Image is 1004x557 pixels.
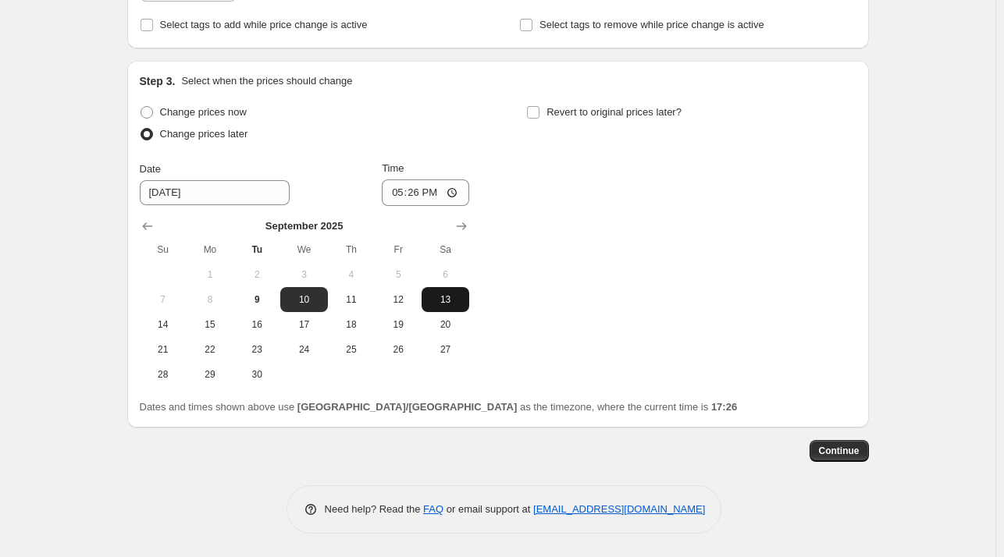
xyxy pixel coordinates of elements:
[240,368,274,381] span: 30
[233,337,280,362] button: Tuesday September 23 2025
[428,318,462,331] span: 20
[547,106,682,118] span: Revert to original prices later?
[711,401,737,413] b: 17:26
[443,503,533,515] span: or email support at
[137,215,158,237] button: Show previous month, August 2025
[146,343,180,356] span: 21
[280,237,327,262] th: Wednesday
[287,268,321,281] span: 3
[422,312,468,337] button: Saturday September 20 2025
[240,343,274,356] span: 23
[233,362,280,387] button: Tuesday September 30 2025
[140,73,176,89] h2: Step 3.
[819,445,860,457] span: Continue
[287,243,321,256] span: We
[140,362,187,387] button: Sunday September 28 2025
[187,312,233,337] button: Monday September 15 2025
[146,293,180,306] span: 7
[328,287,375,312] button: Thursday September 11 2025
[297,401,517,413] b: [GEOGRAPHIC_DATA]/[GEOGRAPHIC_DATA]
[533,503,705,515] a: [EMAIL_ADDRESS][DOMAIN_NAME]
[140,163,161,175] span: Date
[187,287,233,312] button: Monday September 8 2025
[233,312,280,337] button: Tuesday September 16 2025
[287,318,321,331] span: 17
[193,243,227,256] span: Mo
[287,343,321,356] span: 24
[233,287,280,312] button: Today Tuesday September 9 2025
[193,268,227,281] span: 1
[240,318,274,331] span: 16
[381,243,415,256] span: Fr
[382,179,469,206] input: 12:00
[287,293,321,306] span: 10
[810,440,869,462] button: Continue
[160,106,247,118] span: Change prices now
[187,262,233,287] button: Monday September 1 2025
[233,262,280,287] button: Tuesday September 2 2025
[181,73,352,89] p: Select when the prices should change
[375,237,422,262] th: Friday
[193,318,227,331] span: 15
[334,268,368,281] span: 4
[140,337,187,362] button: Sunday September 21 2025
[422,287,468,312] button: Saturday September 13 2025
[325,503,424,515] span: Need help? Read the
[539,19,764,30] span: Select tags to remove while price change is active
[334,293,368,306] span: 11
[334,243,368,256] span: Th
[140,237,187,262] th: Sunday
[381,268,415,281] span: 5
[187,362,233,387] button: Monday September 29 2025
[422,262,468,287] button: Saturday September 6 2025
[450,215,472,237] button: Show next month, October 2025
[334,343,368,356] span: 25
[240,293,274,306] span: 9
[428,268,462,281] span: 6
[160,19,368,30] span: Select tags to add while price change is active
[328,312,375,337] button: Thursday September 18 2025
[187,237,233,262] th: Monday
[240,268,274,281] span: 2
[428,343,462,356] span: 27
[140,287,187,312] button: Sunday September 7 2025
[146,243,180,256] span: Su
[187,337,233,362] button: Monday September 22 2025
[160,128,248,140] span: Change prices later
[328,337,375,362] button: Thursday September 25 2025
[140,180,290,205] input: 9/9/2025
[328,262,375,287] button: Thursday September 4 2025
[280,337,327,362] button: Wednesday September 24 2025
[233,237,280,262] th: Tuesday
[382,162,404,174] span: Time
[375,312,422,337] button: Friday September 19 2025
[423,503,443,515] a: FAQ
[375,287,422,312] button: Friday September 12 2025
[280,262,327,287] button: Wednesday September 3 2025
[375,337,422,362] button: Friday September 26 2025
[375,262,422,287] button: Friday September 5 2025
[428,293,462,306] span: 13
[140,401,738,413] span: Dates and times shown above use as the timezone, where the current time is
[193,293,227,306] span: 8
[422,337,468,362] button: Saturday September 27 2025
[140,312,187,337] button: Sunday September 14 2025
[428,243,462,256] span: Sa
[280,312,327,337] button: Wednesday September 17 2025
[422,237,468,262] th: Saturday
[328,237,375,262] th: Thursday
[280,287,327,312] button: Wednesday September 10 2025
[146,368,180,381] span: 28
[381,293,415,306] span: 12
[334,318,368,331] span: 18
[193,368,227,381] span: 29
[381,318,415,331] span: 19
[193,343,227,356] span: 22
[381,343,415,356] span: 26
[146,318,180,331] span: 14
[240,243,274,256] span: Tu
